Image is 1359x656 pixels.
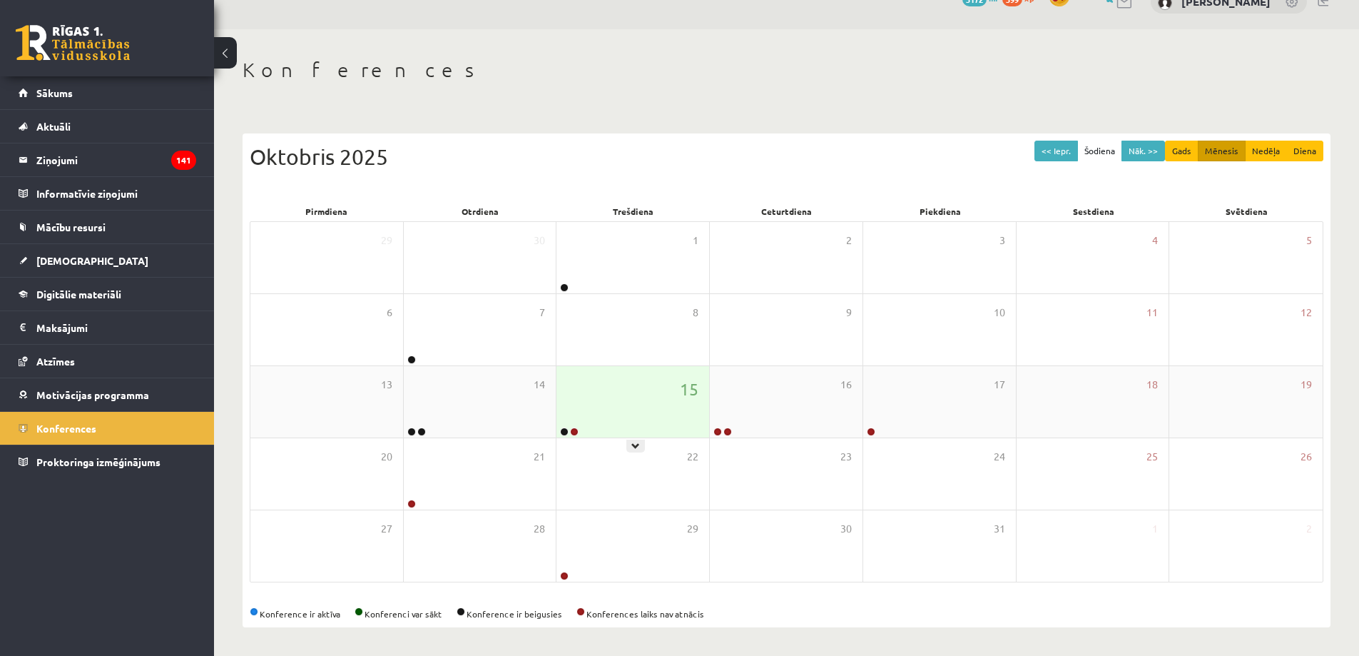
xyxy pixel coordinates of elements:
[243,58,1330,82] h1: Konferences
[1077,141,1122,161] button: Šodiena
[1301,449,1312,465] span: 26
[19,76,196,109] a: Sākums
[19,244,196,277] a: [DEMOGRAPHIC_DATA]
[1152,233,1158,248] span: 4
[556,201,710,221] div: Trešdiena
[381,377,392,393] span: 13
[381,449,392,465] span: 20
[381,521,392,537] span: 27
[19,143,196,176] a: Ziņojumi141
[994,377,1005,393] span: 17
[36,422,96,435] span: Konferences
[539,305,545,321] span: 7
[693,233,698,248] span: 1
[846,305,852,321] span: 9
[710,201,863,221] div: Ceturtdiena
[994,521,1005,537] span: 31
[1306,233,1312,248] span: 5
[381,233,392,248] span: 29
[36,355,75,368] span: Atzīmes
[250,607,1323,620] div: Konference ir aktīva Konferenci var sākt Konference ir beigusies Konferences laiks nav atnācis
[387,305,392,321] span: 6
[863,201,1017,221] div: Piekdiena
[1152,521,1158,537] span: 1
[36,120,71,133] span: Aktuāli
[19,311,196,344] a: Maksājumi
[1146,377,1158,393] span: 18
[1017,201,1170,221] div: Sestdiena
[36,143,196,176] legend: Ziņojumi
[1146,449,1158,465] span: 25
[250,141,1323,173] div: Oktobris 2025
[534,449,545,465] span: 21
[994,449,1005,465] span: 24
[19,278,196,311] a: Digitālie materiāli
[687,449,698,465] span: 22
[840,377,852,393] span: 16
[19,378,196,411] a: Motivācijas programma
[36,311,196,344] legend: Maksājumi
[534,377,545,393] span: 14
[846,233,852,248] span: 2
[36,254,148,267] span: [DEMOGRAPHIC_DATA]
[840,449,852,465] span: 23
[19,445,196,478] a: Proktoringa izmēģinājums
[36,388,149,401] span: Motivācijas programma
[403,201,556,221] div: Otrdiena
[687,521,698,537] span: 29
[1306,521,1312,537] span: 2
[250,201,403,221] div: Pirmdiena
[1121,141,1165,161] button: Nāk. >>
[19,345,196,378] a: Atzīmes
[36,221,106,233] span: Mācību resursi
[36,288,121,301] span: Digitālie materiāli
[1170,201,1323,221] div: Svētdiena
[1198,141,1246,161] button: Mēnesis
[1286,141,1323,161] button: Diena
[1245,141,1287,161] button: Nedēļa
[1165,141,1198,161] button: Gads
[1301,377,1312,393] span: 19
[1146,305,1158,321] span: 11
[1301,305,1312,321] span: 12
[171,151,196,170] i: 141
[36,86,73,99] span: Sākums
[693,305,698,321] span: 8
[999,233,1005,248] span: 3
[19,110,196,143] a: Aktuāli
[36,455,161,468] span: Proktoringa izmēģinājums
[1034,141,1078,161] button: << Iepr.
[534,521,545,537] span: 28
[19,412,196,445] a: Konferences
[534,233,545,248] span: 30
[19,177,196,210] a: Informatīvie ziņojumi
[840,521,852,537] span: 30
[680,377,698,401] span: 15
[16,25,130,61] a: Rīgas 1. Tālmācības vidusskola
[36,177,196,210] legend: Informatīvie ziņojumi
[19,211,196,243] a: Mācību resursi
[994,305,1005,321] span: 10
